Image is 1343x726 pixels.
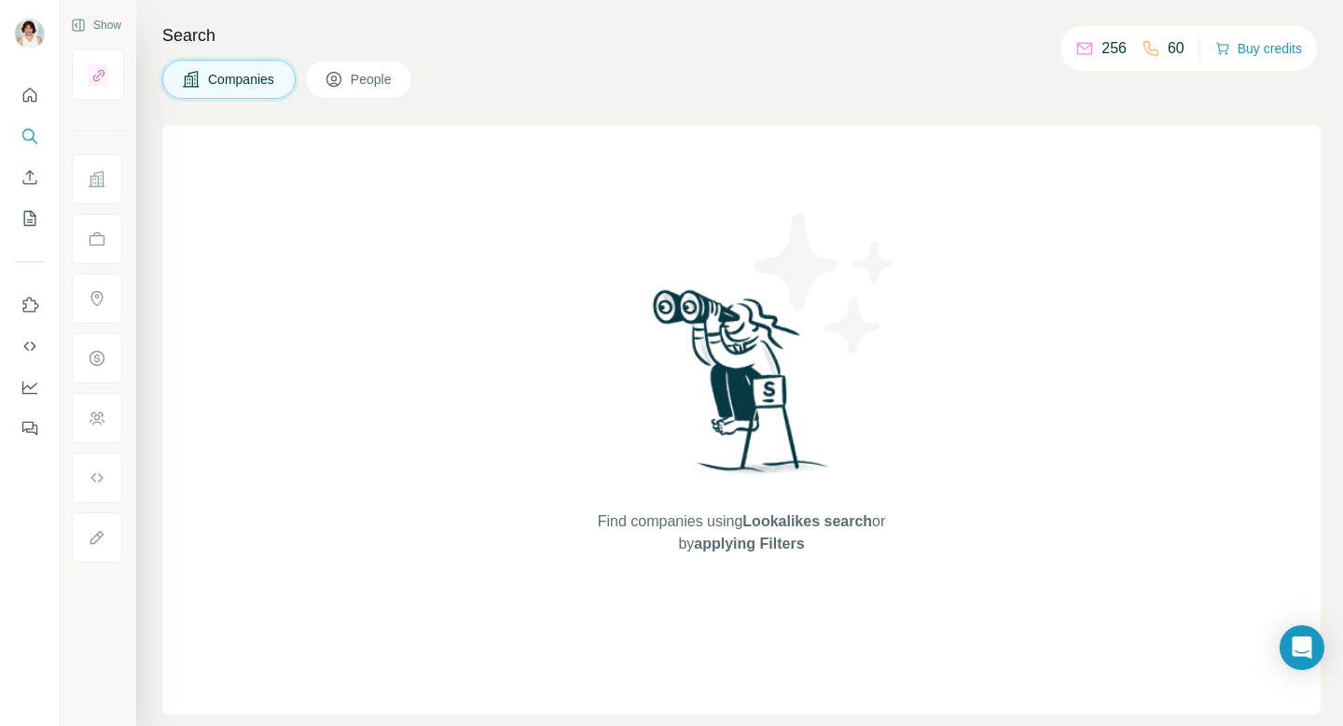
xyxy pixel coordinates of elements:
span: People [351,70,394,89]
h4: Search [162,22,1321,49]
img: Surfe Illustration - Stars [741,200,909,368]
span: Find companies using or by [592,510,891,555]
span: applying Filters [694,536,804,551]
img: Avatar [15,19,45,49]
img: Surfe Illustration - Woman searching with binoculars [644,285,838,493]
button: Enrich CSV [15,161,45,194]
button: Buy credits [1215,35,1302,62]
span: Lookalikes search [742,513,872,529]
button: Quick start [15,78,45,112]
button: My lists [15,202,45,235]
button: Feedback [15,412,45,445]
p: 256 [1101,37,1127,60]
button: Use Surfe on LinkedIn [15,288,45,322]
button: Search [15,119,45,153]
p: 60 [1168,37,1184,60]
button: Dashboard [15,370,45,404]
button: Show [58,11,134,39]
span: Companies [208,70,276,89]
div: Open Intercom Messenger [1280,625,1324,670]
button: Use Surfe API [15,329,45,363]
